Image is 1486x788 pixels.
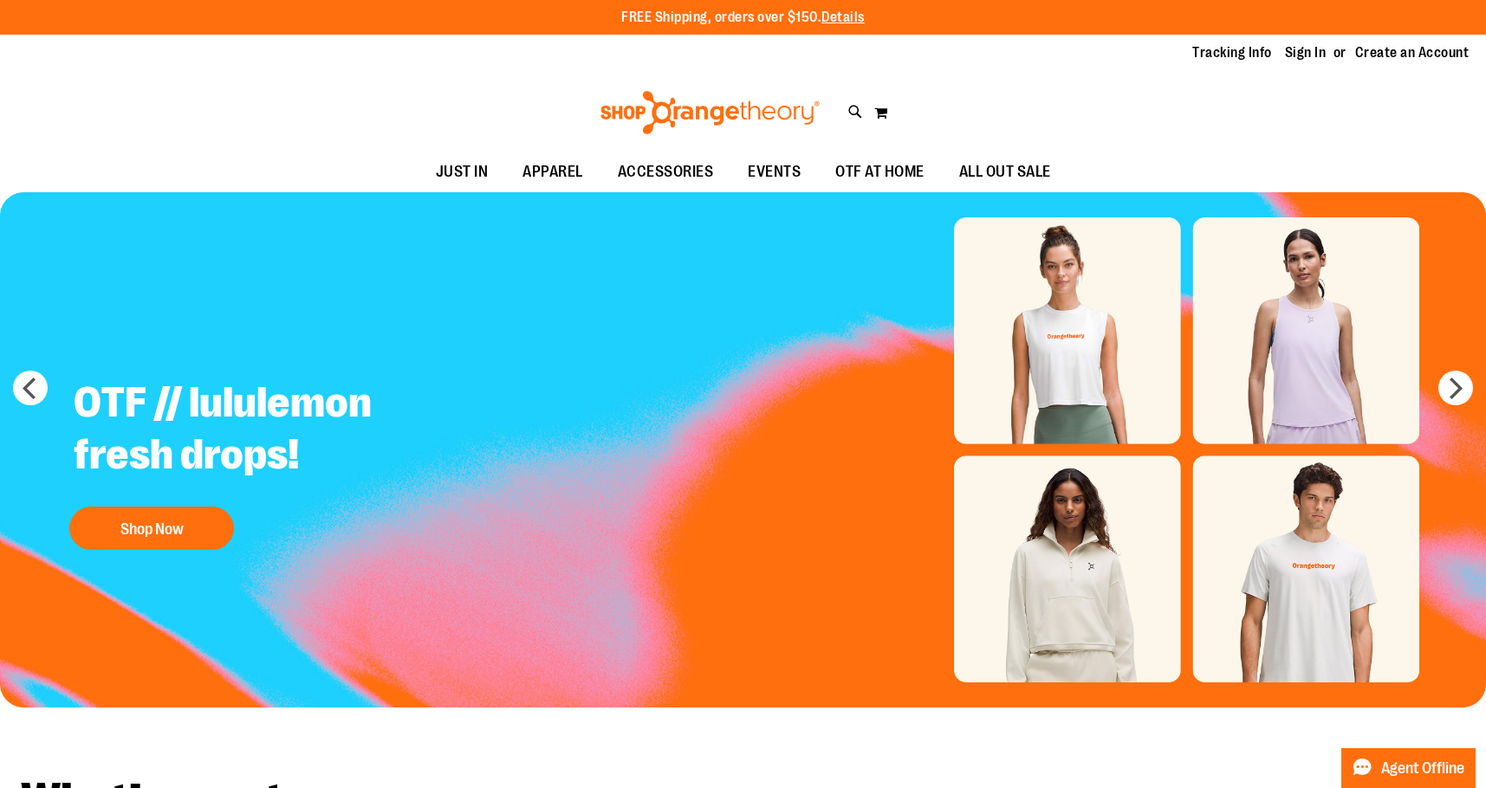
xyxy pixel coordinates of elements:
[1192,43,1272,62] a: Tracking Info
[1341,748,1476,788] button: Agent Offline
[436,152,489,191] span: JUST IN
[1355,43,1470,62] a: Create an Account
[959,152,1051,191] span: ALL OUT SALE
[621,8,865,28] p: FREE Shipping, orders over $150.
[598,91,822,134] img: Shop Orangetheory
[13,371,48,405] button: prev
[748,152,801,191] span: EVENTS
[835,152,925,191] span: OTF AT HOME
[61,364,491,498] h2: OTF // lululemon fresh drops!
[61,364,491,559] a: OTF // lululemon fresh drops! Shop Now
[69,507,234,550] button: Shop Now
[1381,760,1464,777] span: Agent Offline
[1285,43,1327,62] a: Sign In
[1438,371,1473,405] button: next
[618,152,714,191] span: ACCESSORIES
[522,152,583,191] span: APPAREL
[821,10,865,25] a: Details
